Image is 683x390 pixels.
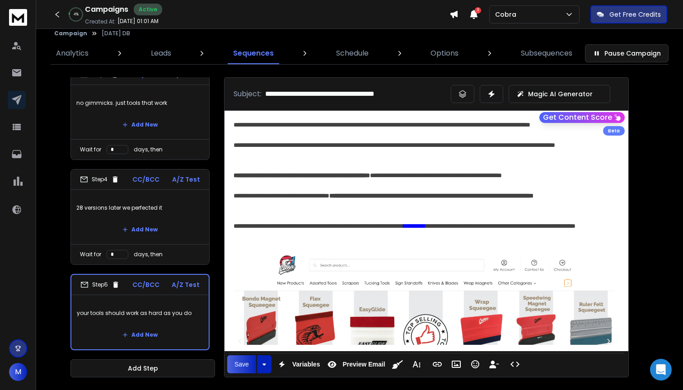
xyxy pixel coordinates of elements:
[134,251,163,258] p: days, then
[650,359,672,381] div: Open Intercom Messenger
[539,112,625,123] button: Get Content Score
[509,85,610,103] button: Magic AI Generator
[85,18,116,25] p: Created At:
[70,359,215,377] button: Add Step
[273,355,322,373] button: Variables
[70,274,210,350] li: Step5CC/BCCA/Z Testyour tools should work as hard as you doAdd New
[80,281,120,289] div: Step 5
[475,7,481,14] span: 1
[467,355,484,373] button: Emoticons
[80,251,101,258] p: Wait for
[323,355,387,373] button: Preview Email
[341,361,387,368] span: Preview Email
[521,48,572,59] p: Subsequences
[76,90,204,116] p: no gimmicks. just tools that work
[603,126,625,136] div: Beta
[9,363,27,381] button: M
[80,146,101,153] p: Wait for
[228,42,279,64] a: Sequences
[76,195,204,221] p: 28 versions later we perfected it
[430,48,458,59] p: Options
[80,175,119,183] div: Step 4
[486,355,503,373] button: Insert Unsubscribe Link
[117,18,159,25] p: [DATE] 01:01 AM
[227,355,256,373] button: Save
[115,326,165,344] button: Add New
[172,175,200,184] p: A/Z Test
[85,4,128,15] h1: Campaigns
[233,48,274,59] p: Sequences
[172,280,200,289] p: A/Z Test
[134,146,163,153] p: days, then
[70,64,210,160] li: Step3CC/BCCA/Z Testno gimmicks. just tools that workAdd NewWait fordays, then
[429,355,446,373] button: Insert Link (⌘K)
[9,9,27,26] img: logo
[331,42,374,64] a: Schedule
[115,116,165,134] button: Add New
[506,355,524,373] button: Code View
[145,42,177,64] a: Leads
[54,30,87,37] button: Campaign
[425,42,464,64] a: Options
[56,48,89,59] p: Analytics
[528,89,593,99] p: Magic AI Generator
[515,42,578,64] a: Subsequences
[102,30,130,37] p: [DATE] DB
[609,10,661,19] p: Get Free Credits
[70,169,210,265] li: Step4CC/BCCA/Z Test28 versions later we perfected itAdd NewWait fordays, then
[51,42,94,64] a: Analytics
[495,10,520,19] p: Cobra
[77,301,203,326] p: your tools should work as hard as you do
[134,4,162,15] div: Active
[448,355,465,373] button: Insert Image (⌘P)
[115,221,165,239] button: Add New
[590,5,667,23] button: Get Free Credits
[132,175,159,184] p: CC/BCC
[408,355,425,373] button: More Text
[389,355,406,373] button: Clean HTML
[290,361,322,368] span: Variables
[234,89,262,99] p: Subject:
[132,280,159,289] p: CC/BCC
[74,12,79,17] p: 4 %
[585,44,669,62] button: Pause Campaign
[336,48,369,59] p: Schedule
[151,48,171,59] p: Leads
